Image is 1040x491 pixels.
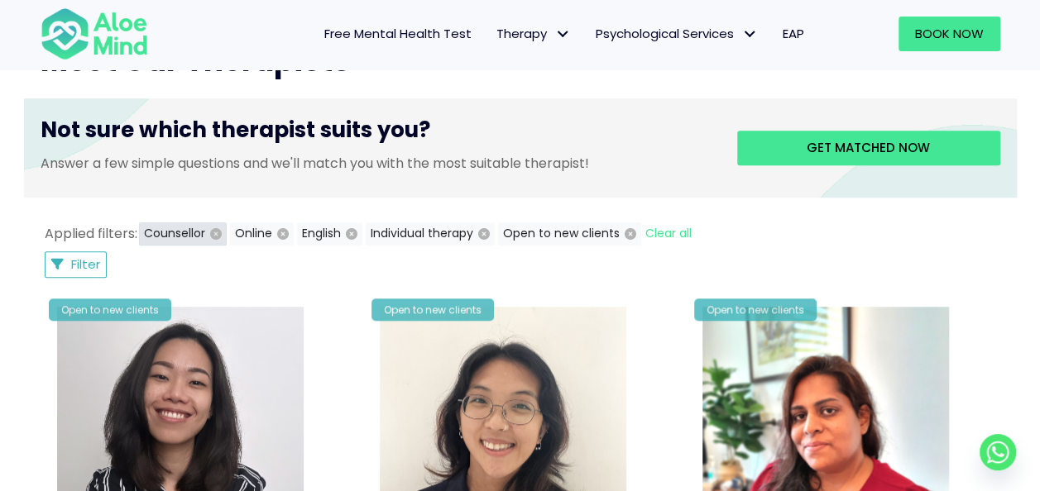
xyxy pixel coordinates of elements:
[71,255,100,273] span: Filter
[484,17,583,51] a: TherapyTherapy: submenu
[41,40,350,82] span: Meet Our Therapists
[170,17,817,51] nav: Menu
[596,25,758,42] span: Psychological Services
[41,7,148,61] img: Aloe mind Logo
[297,222,362,245] button: English
[45,224,137,243] span: Applied filters:
[366,222,495,245] button: Individual therapy
[770,17,817,51] a: EAP
[41,154,712,173] p: Answer a few simple questions and we'll match you with the most suitable therapist!
[41,115,712,153] h3: Not sure which therapist suits you?
[738,22,762,46] span: Psychological Services: submenu
[45,251,108,278] button: Filter Listings
[49,298,171,321] div: Open to new clients
[371,298,494,321] div: Open to new clients
[899,17,1000,51] a: Book Now
[694,298,817,321] div: Open to new clients
[498,222,641,245] button: Open to new clients
[645,222,693,245] button: Clear all
[583,17,770,51] a: Psychological ServicesPsychological Services: submenu
[551,22,575,46] span: Therapy: submenu
[312,17,484,51] a: Free Mental Health Test
[915,25,984,42] span: Book Now
[980,434,1016,470] a: Whatsapp
[324,25,472,42] span: Free Mental Health Test
[807,139,930,156] span: Get matched now
[737,131,1000,165] a: Get matched now
[230,222,294,245] button: Online
[783,25,804,42] span: EAP
[139,222,227,245] button: Counsellor
[496,25,571,42] span: Therapy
